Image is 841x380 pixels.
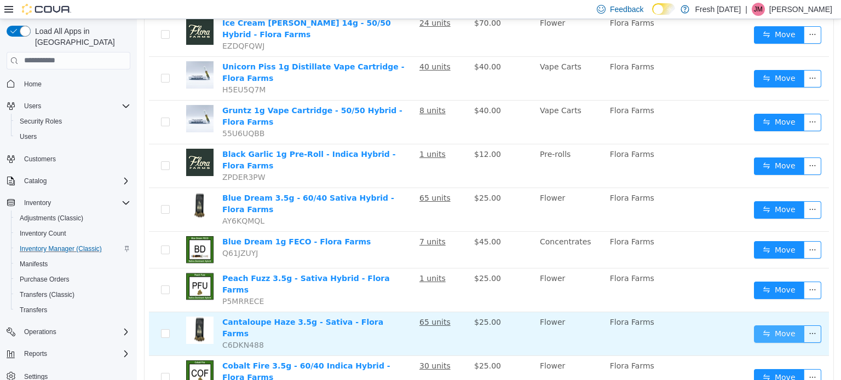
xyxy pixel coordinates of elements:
input: Dark Mode [652,3,675,15]
button: Inventory [20,196,55,209]
button: Inventory Manager (Classic) [11,241,135,256]
span: Catalog [20,174,130,188]
span: Inventory [20,196,130,209]
td: Concentrates [399,213,469,249]
button: Users [11,129,135,144]
button: Security Roles [11,114,135,129]
a: Manifests [15,258,52,271]
td: Vape Carts [399,81,469,125]
button: Catalog [2,173,135,189]
span: Transfers (Classic) [15,288,130,301]
span: 55U6UQBB [85,110,128,119]
button: Operations [2,324,135,340]
button: Reports [20,347,51,360]
button: icon: swapMove [617,350,667,367]
span: Flora Farms [473,255,517,264]
span: Inventory Count [15,227,130,240]
span: Flora Farms [473,174,517,183]
button: icon: swapMove [617,51,667,68]
button: icon: ellipsis [667,51,684,68]
span: Purchase Orders [20,275,70,284]
button: Operations [20,325,61,338]
button: Users [2,98,135,114]
span: Transfers [15,303,130,317]
u: 1 units [283,131,309,139]
u: 65 units [283,299,314,307]
span: Transfers [20,306,47,314]
div: Jayse Musser [752,3,765,16]
span: Flora Farms [473,43,517,52]
button: Catalog [20,174,51,188]
a: Customers [20,153,60,166]
span: Catalog [24,177,47,185]
span: $40.00 [337,87,364,96]
a: Transfers (Classic) [15,288,79,301]
button: icon: swapMove [617,182,667,200]
span: Adjustments (Classic) [15,212,130,225]
button: icon: swapMove [617,306,667,324]
p: [PERSON_NAME] [769,3,832,16]
img: Black Garlic 1g Pre-Roll - Indica Hybrid - Flora Farms hero shot [49,130,77,157]
button: icon: ellipsis [667,95,684,112]
button: Inventory [2,195,135,211]
a: Peach Fuzz 3.5g - Sativa Hybrid - Flora Farms [85,255,253,275]
span: Inventory Manager (Classic) [15,242,130,255]
span: Users [15,130,130,143]
button: Users [20,100,45,113]
a: Home [20,78,46,91]
span: Flora Farms [473,218,517,227]
button: Adjustments (Classic) [11,211,135,226]
button: icon: ellipsis [667,306,684,324]
u: 1 units [283,255,309,264]
button: icon: swapMove [617,262,667,280]
img: Cobalt Fire 3.5g - 60/40 Indica Hybrid - Flora Farms hero shot [49,341,77,369]
button: icon: ellipsis [667,182,684,200]
span: Inventory [24,198,51,207]
span: Load All Apps in [GEOGRAPHIC_DATA] [31,26,130,48]
button: Purchase Orders [11,272,135,287]
span: Flora Farms [473,131,517,139]
button: icon: ellipsis [667,7,684,25]
span: EZDQFQWJ [85,22,128,31]
span: $25.00 [337,174,364,183]
u: 40 units [283,43,314,52]
span: Inventory Count [20,229,66,238]
img: Peach Fuzz 3.5g - Sativa Hybrid - Flora Farms hero shot [49,254,77,281]
span: Security Roles [20,117,62,126]
u: 7 units [283,218,309,227]
span: $12.00 [337,131,364,139]
span: Users [20,100,130,113]
button: icon: ellipsis [667,138,684,156]
button: Transfers [11,302,135,318]
span: $25.00 [337,342,364,351]
button: icon: ellipsis [667,262,684,280]
span: AY6KQMQL [85,197,128,206]
p: Fresh [DATE] [695,3,741,16]
a: Unicorn Piss 1g Distillate Vape Cartridge - Flora Farms [85,43,268,63]
span: $40.00 [337,43,364,52]
a: Blue Dream 3.5g - 60/40 Sativa Hybrid - Flora Farms [85,174,257,195]
span: $25.00 [337,255,364,264]
a: Users [15,130,41,143]
button: Customers [2,151,135,167]
button: icon: ellipsis [667,350,684,367]
a: Cantaloupe Haze 3.5g - Sativa - Flora Farms [85,299,246,319]
span: JM [754,3,763,16]
a: Security Roles [15,115,66,128]
span: Reports [20,347,130,360]
button: icon: swapMove [617,7,667,25]
span: C6DKN488 [85,321,127,330]
a: Purchase Orders [15,273,74,286]
button: Inventory Count [11,226,135,241]
span: H5EU5Q7M [85,66,129,75]
img: Unicorn Piss 1g Distillate Vape Cartridge - Flora Farms hero shot [49,42,77,69]
span: Feedback [610,4,643,15]
span: Manifests [20,260,48,268]
img: Cantaloupe Haze 3.5g - Sativa - Flora Farms hero shot [49,297,77,325]
p: | [745,3,747,16]
span: Purchase Orders [15,273,130,286]
td: Flower [399,169,469,213]
span: Reports [24,349,47,358]
span: Operations [24,328,56,336]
